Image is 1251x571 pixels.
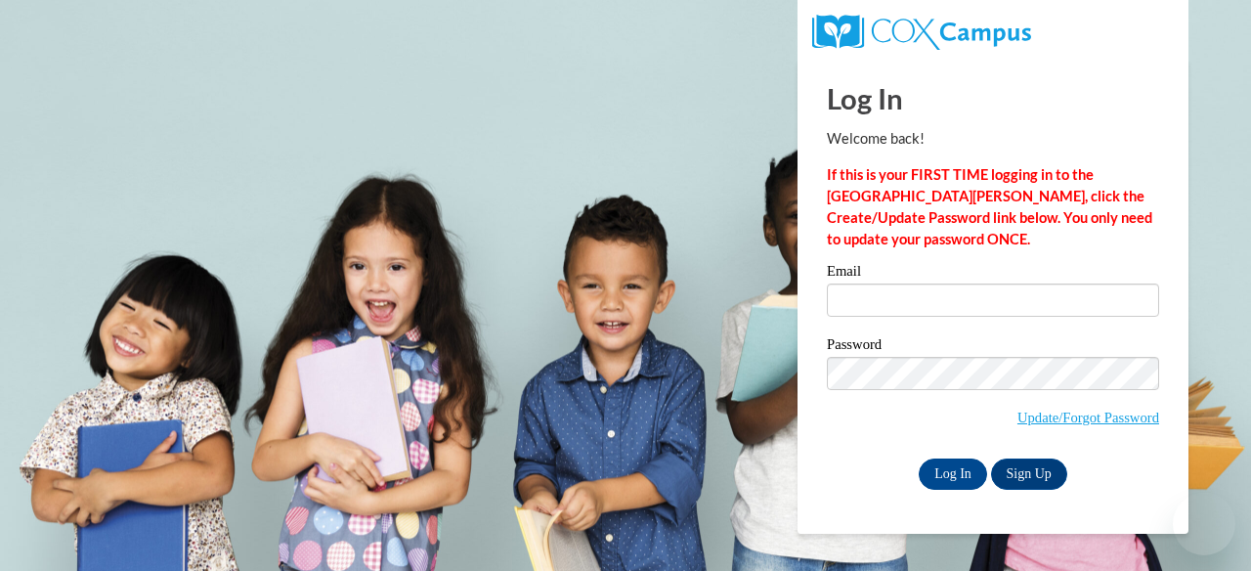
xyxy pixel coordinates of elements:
[919,459,987,490] input: Log In
[827,264,1159,284] label: Email
[827,128,1159,150] p: Welcome back!
[827,337,1159,357] label: Password
[812,15,1031,50] img: COX Campus
[827,166,1152,247] strong: If this is your FIRST TIME logging in to the [GEOGRAPHIC_DATA][PERSON_NAME], click the Create/Upd...
[1173,493,1235,555] iframe: Botón para iniciar la ventana de mensajería
[827,78,1159,118] h1: Log In
[991,459,1067,490] a: Sign Up
[1017,410,1159,425] a: Update/Forgot Password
